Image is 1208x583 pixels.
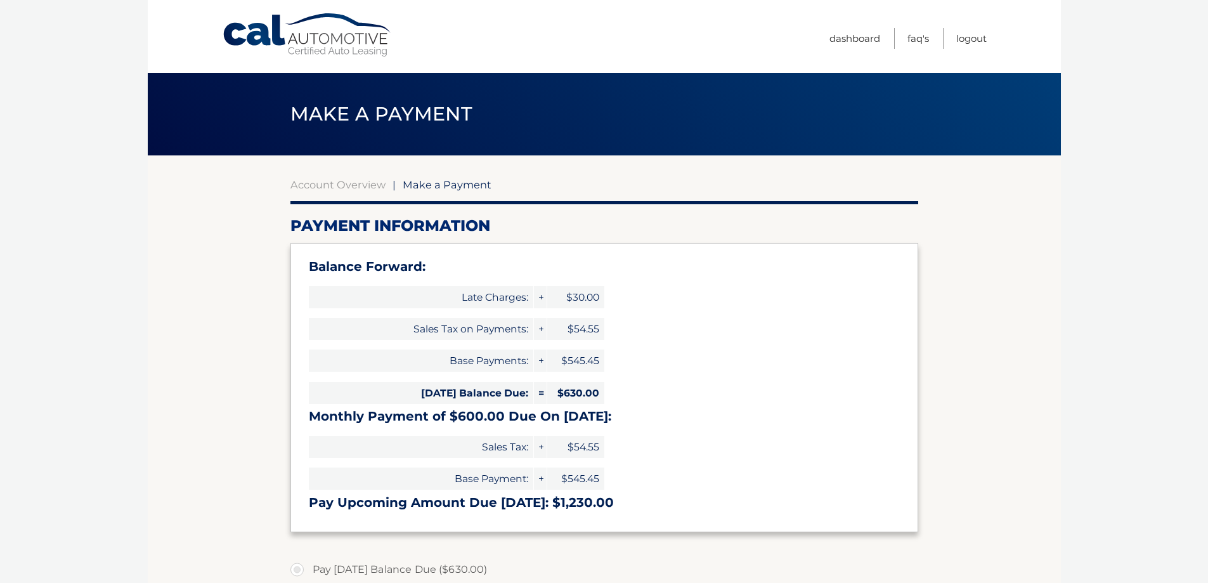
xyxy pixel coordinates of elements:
span: $630.00 [547,382,604,404]
span: [DATE] Balance Due: [309,382,533,404]
span: + [534,350,547,372]
span: + [534,468,547,490]
span: Late Charges: [309,286,533,308]
span: Make a Payment [290,102,472,126]
label: Pay [DATE] Balance Due ($630.00) [290,557,918,582]
span: + [534,318,547,340]
span: + [534,436,547,458]
h3: Monthly Payment of $600.00 Due On [DATE]: [309,409,900,424]
a: Cal Automotive [222,13,393,58]
a: Account Overview [290,178,386,191]
span: Make a Payment [403,178,491,191]
span: Base Payment: [309,468,533,490]
h3: Pay Upcoming Amount Due [DATE]: $1,230.00 [309,495,900,511]
span: $54.55 [547,436,604,458]
span: + [534,286,547,308]
span: $30.00 [547,286,604,308]
span: Sales Tax on Payments: [309,318,533,340]
a: Logout [956,28,987,49]
span: Base Payments: [309,350,533,372]
h2: Payment Information [290,216,918,235]
span: = [534,382,547,404]
a: FAQ's [907,28,929,49]
a: Dashboard [829,28,880,49]
span: Sales Tax: [309,436,533,458]
span: $54.55 [547,318,604,340]
span: | [393,178,396,191]
h3: Balance Forward: [309,259,900,275]
span: $545.45 [547,468,604,490]
span: $545.45 [547,350,604,372]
